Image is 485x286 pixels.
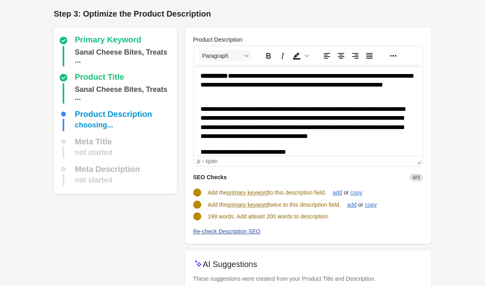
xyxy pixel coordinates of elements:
label: Product Description [193,36,242,44]
div: span [205,158,217,164]
span: 199 words. Add atleast 200 words to description. [208,213,329,220]
button: Align right [348,50,362,61]
span: Add the twice to this description field. [208,201,341,208]
span: Add the to this description field. [208,189,326,196]
button: Blocks [199,50,251,61]
span: SEO Checks [193,174,227,180]
span: primary keyword [227,201,269,209]
div: Product Description [75,110,152,118]
p: AI Suggestions [203,258,257,270]
button: Align center [334,50,348,61]
button: Reveal or hide additional toolbar items [386,50,400,61]
div: › [202,158,204,164]
div: Sanal Cheese Bites, Treats For Cats, 75g [75,83,174,104]
button: copy [362,197,380,212]
div: Product Title [75,73,124,83]
button: Justify [363,50,376,61]
div: choosing... [75,119,113,131]
div: p [197,158,200,164]
span: or [356,201,365,209]
button: Align left [320,50,334,61]
span: Paragraph [202,53,242,59]
span: or [342,189,350,197]
div: Background color [290,50,310,61]
button: copy [347,185,366,200]
button: Bold [261,50,275,61]
div: Meta Title [75,138,112,146]
div: not started [75,146,112,159]
button: add [344,197,360,212]
span: primary keyword [227,189,269,197]
span: 0/3 [409,174,423,182]
div: copy [365,201,377,208]
button: Italic [276,50,289,61]
div: Meta Description [75,165,140,173]
div: add [347,201,356,208]
div: add [333,189,342,196]
span: These suggestions were created from your Product Title and Description. [193,275,376,282]
div: Re-check Description SEO [193,228,261,235]
div: not started [75,174,112,186]
div: Sanal Cheese Bites, Treats For Cats [75,46,174,66]
button: add [329,185,345,200]
h1: Step 3: Optimize the Product Description [54,8,431,19]
div: Primary Keyword [75,36,141,45]
div: Press the Up and Down arrow keys to resize the editor. [414,156,422,166]
div: copy [350,189,363,196]
button: Re-check Description SEO [190,224,264,239]
iframe: Rich Text Area [194,65,422,156]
